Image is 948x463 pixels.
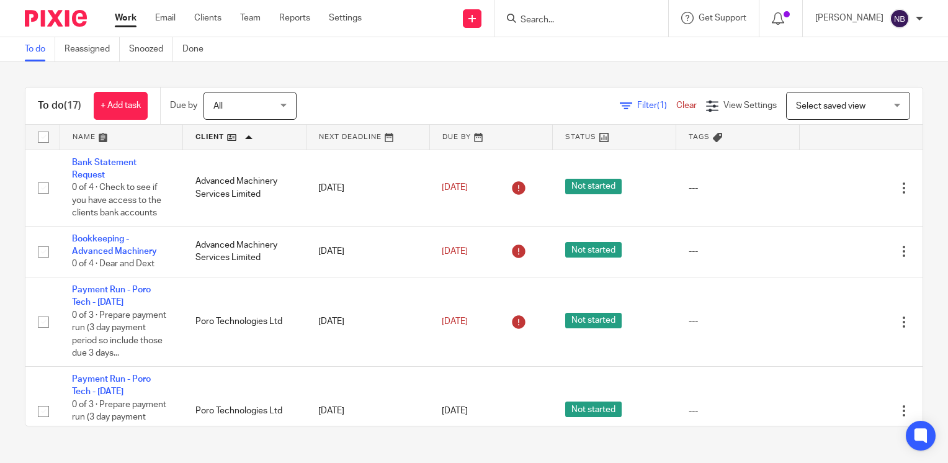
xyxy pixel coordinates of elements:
[442,317,468,326] span: [DATE]
[72,400,166,447] span: 0 of 3 · Prepare payment run (3 day payment period so include those due 3 days...
[689,245,787,258] div: ---
[183,277,306,367] td: Poro Technologies Ltd
[657,101,667,110] span: (1)
[94,92,148,120] a: + Add task
[72,260,154,269] span: 0 of 4 · Dear and Dext
[25,37,55,61] a: To do
[72,285,151,307] a: Payment Run - Poro Tech - [DATE]
[183,367,306,456] td: Poro Technologies Ltd
[689,133,710,140] span: Tags
[565,402,622,417] span: Not started
[72,158,136,179] a: Bank Statement Request
[240,12,261,24] a: Team
[72,183,161,217] span: 0 of 4 · Check to see if you have access to the clients bank accounts
[65,37,120,61] a: Reassigned
[213,102,223,110] span: All
[890,9,910,29] img: svg%3E
[38,99,81,112] h1: To do
[519,15,631,26] input: Search
[565,313,622,328] span: Not started
[194,12,221,24] a: Clients
[689,315,787,328] div: ---
[115,12,136,24] a: Work
[306,367,429,456] td: [DATE]
[129,37,173,61] a: Snoozed
[637,101,676,110] span: Filter
[306,226,429,277] td: [DATE]
[796,102,865,110] span: Select saved view
[699,14,746,22] span: Get Support
[183,226,306,277] td: Advanced Machinery Services Limited
[723,101,777,110] span: View Settings
[25,10,87,27] img: Pixie
[689,405,787,417] div: ---
[306,150,429,226] td: [DATE]
[565,179,622,194] span: Not started
[565,242,622,258] span: Not started
[72,311,166,358] span: 0 of 3 · Prepare payment run (3 day payment period so include those due 3 days...
[442,247,468,256] span: [DATE]
[64,101,81,110] span: (17)
[183,150,306,226] td: Advanced Machinery Services Limited
[442,407,468,415] span: [DATE]
[815,12,883,24] p: [PERSON_NAME]
[676,101,697,110] a: Clear
[442,183,468,192] span: [DATE]
[329,12,362,24] a: Settings
[689,182,787,194] div: ---
[279,12,310,24] a: Reports
[155,12,176,24] a: Email
[72,375,151,396] a: Payment Run - Poro Tech - [DATE]
[72,235,157,256] a: Bookkeeping - Advanced Machinery
[170,99,197,112] p: Due by
[306,277,429,367] td: [DATE]
[182,37,213,61] a: Done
